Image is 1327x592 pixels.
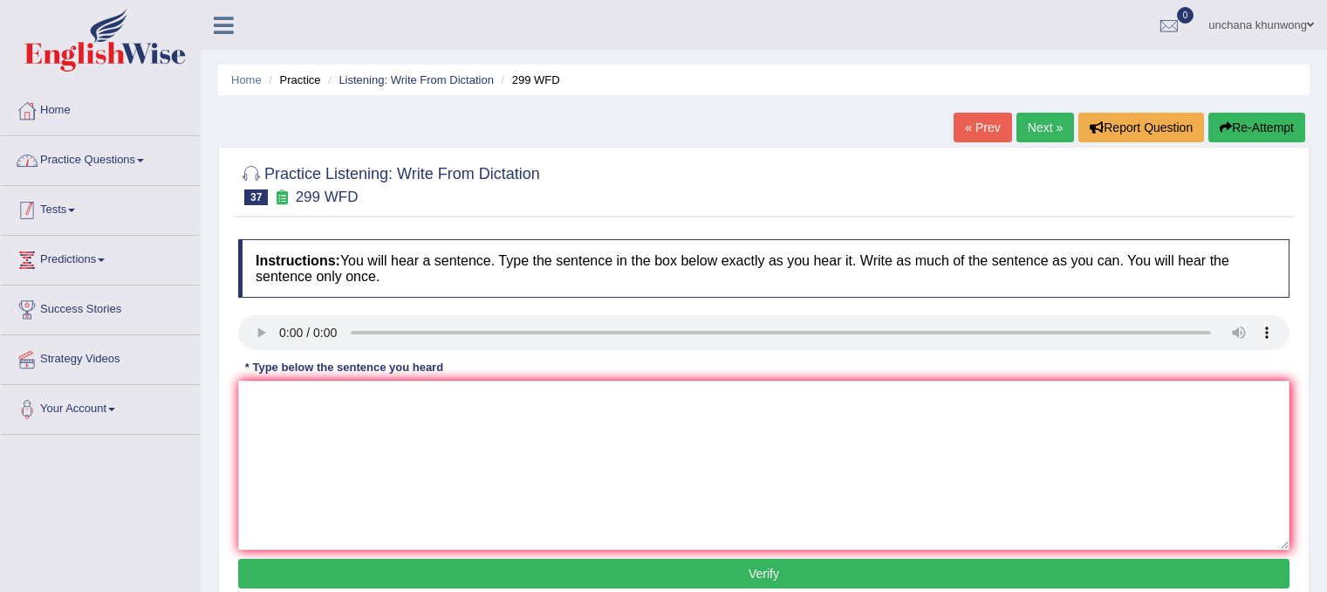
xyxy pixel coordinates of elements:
[231,73,262,86] a: Home
[1208,113,1305,142] button: Re-Attempt
[1,186,200,230] a: Tests
[497,72,560,88] li: 299 WFD
[238,239,1289,298] h4: You will hear a sentence. Type the sentence in the box below exactly as you hear it. Write as muc...
[1016,113,1074,142] a: Next »
[1,335,200,379] a: Strategy Videos
[256,253,340,268] b: Instructions:
[238,559,1289,589] button: Verify
[296,189,359,205] small: 299 WFD
[238,359,450,375] div: * Type below the sentence you heard
[1,236,200,279] a: Predictions
[1,86,200,130] a: Home
[1078,113,1204,142] button: Report Question
[339,73,494,86] a: Listening: Write From Dictation
[244,189,268,205] span: 37
[272,189,291,206] small: Exam occurring question
[238,162,540,205] h2: Practice Listening: Write From Dictation
[954,113,1011,142] a: « Prev
[264,72,320,88] li: Practice
[1177,7,1194,24] span: 0
[1,286,200,329] a: Success Stories
[1,385,200,429] a: Your Account
[1,136,200,180] a: Practice Questions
